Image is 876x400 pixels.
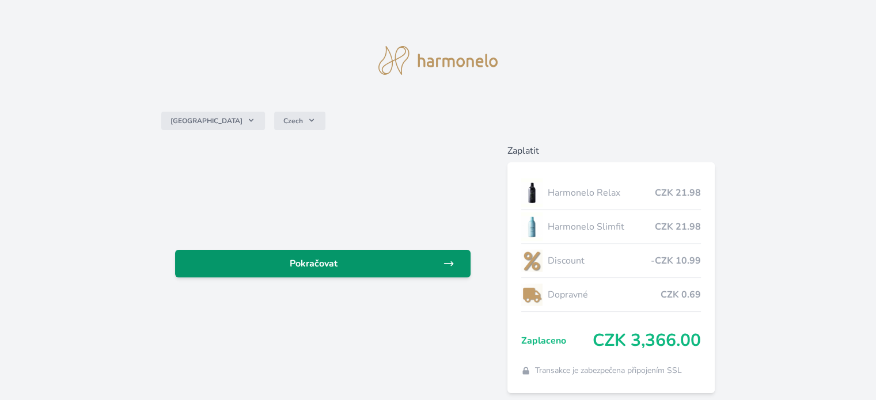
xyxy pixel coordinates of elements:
span: CZK 21.98 [655,186,701,200]
span: Dopravné [547,288,660,302]
span: -CZK 10.99 [651,254,701,268]
img: SLIMFIT_se_stinem_x-lo.jpg [521,212,543,241]
span: CZK 21.98 [655,220,701,234]
span: Discount [547,254,650,268]
button: Czech [274,112,325,130]
span: Harmonelo Relax [547,186,654,200]
h6: Zaplatit [507,144,715,158]
img: CLEAN_RELAX_se_stinem_x-lo.jpg [521,178,543,207]
img: discount-lo.png [521,246,543,275]
span: Zaplaceno [521,334,593,348]
span: Pokračovat [184,257,442,271]
img: logo.svg [378,46,498,75]
span: CZK 0.69 [661,288,701,302]
span: [GEOGRAPHIC_DATA] [170,116,242,125]
img: delivery-lo.png [521,280,543,309]
span: CZK 3,366.00 [593,330,701,351]
button: [GEOGRAPHIC_DATA] [161,112,265,130]
span: Czech [283,116,303,125]
span: Transakce je zabezpečena připojením SSL [535,365,682,376]
a: Pokračovat [175,250,470,277]
span: Harmonelo Slimfit [547,220,654,234]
